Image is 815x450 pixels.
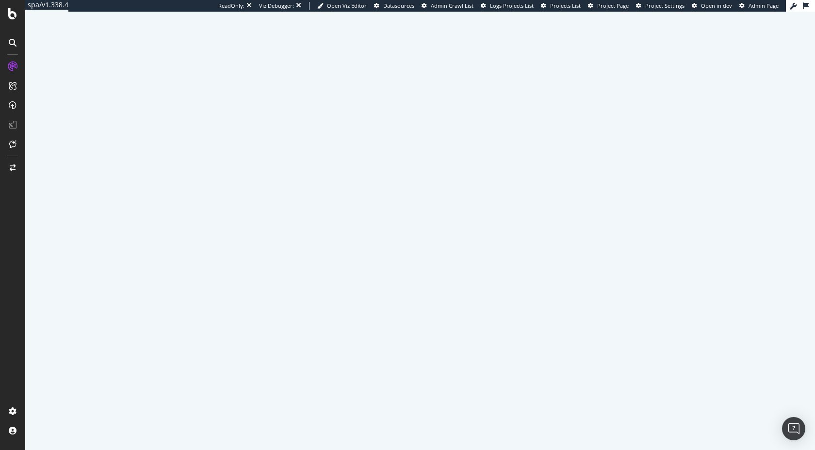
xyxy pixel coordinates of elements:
span: Admin Page [749,2,779,9]
span: Open Viz Editor [327,2,367,9]
a: Open Viz Editor [317,2,367,10]
a: Admin Page [739,2,779,10]
div: ReadOnly: [218,2,244,10]
span: Projects List [550,2,581,9]
div: Open Intercom Messenger [782,417,805,440]
span: Project Page [597,2,629,9]
a: Project Page [588,2,629,10]
span: Datasources [383,2,414,9]
div: animation [385,206,455,241]
a: Datasources [374,2,414,10]
div: Viz Debugger: [259,2,294,10]
a: Admin Crawl List [422,2,473,10]
span: Logs Projects List [490,2,534,9]
a: Project Settings [636,2,685,10]
a: Projects List [541,2,581,10]
span: Open in dev [701,2,732,9]
span: Project Settings [645,2,685,9]
a: Open in dev [692,2,732,10]
a: Logs Projects List [481,2,534,10]
span: Admin Crawl List [431,2,473,9]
